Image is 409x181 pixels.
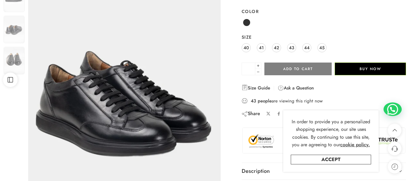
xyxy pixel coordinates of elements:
[242,34,406,40] label: Size
[272,43,281,52] a: 42
[274,44,279,52] span: 42
[277,112,281,116] a: Share on Facebook
[266,112,271,116] a: Share on X
[247,134,401,149] img: Trust
[289,44,294,52] span: 43
[340,141,370,149] a: cookie policy.
[287,43,296,52] a: 43
[259,44,264,52] span: 41
[243,44,249,52] span: 40
[292,118,370,148] span: In order to provide you a personalized shopping experience, our site uses cookies. By continuing ...
[291,155,371,164] a: Accept
[257,43,266,52] a: 41
[4,16,25,43] img: Artboard 2
[242,43,251,52] a: 40
[264,63,332,75] button: Add to cart
[242,63,255,75] input: Product quantity
[4,47,25,74] img: Artboard 2
[242,163,406,180] a: Description
[319,44,325,52] span: 45
[258,98,272,104] strong: people
[251,98,256,104] strong: 43
[242,110,260,117] div: Share
[335,63,406,75] button: Buy Now
[278,84,314,92] a: Ask a Question
[242,8,406,15] label: Color
[242,98,406,104] div: are viewing this right now
[302,43,311,52] a: 44
[317,43,327,52] a: 45
[304,44,310,52] span: 44
[242,84,270,92] a: Size Guide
